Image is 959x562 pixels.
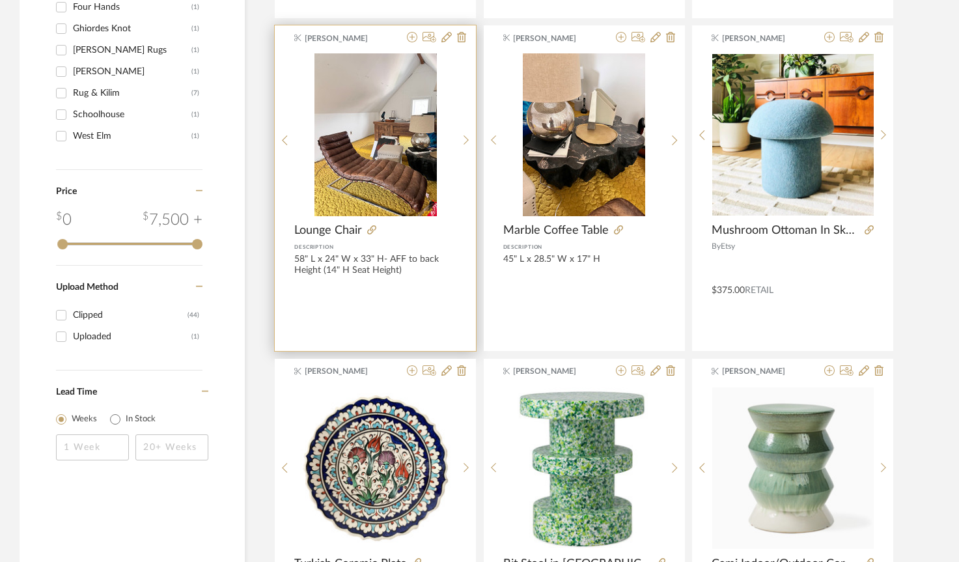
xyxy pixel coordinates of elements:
label: In Stock [126,413,156,426]
span: [PERSON_NAME] [722,365,804,377]
span: [PERSON_NAME] [305,365,387,377]
div: (1) [191,18,199,39]
div: (1) [191,326,199,347]
div: 0 [503,53,665,216]
img: Lounge Chair [314,53,437,216]
div: (1) [191,104,199,125]
div: Uploaded [73,326,191,347]
div: (1) [191,61,199,82]
img: Mushroom Ottoman In Sky Melange [712,54,874,216]
span: Marble Coffee Table [503,223,609,238]
span: Mushroom Ottoman In Sky Melange [712,223,859,238]
span: [PERSON_NAME] [513,365,595,377]
span: Etsy [721,242,735,250]
img: Marble Coffee Table [523,53,645,216]
div: Ghiordes Knot [73,18,191,39]
div: 7,500 + [143,208,202,232]
input: 1 Week [56,434,129,460]
div: [PERSON_NAME] [73,61,191,82]
div: (1) [191,40,199,61]
span: By [712,242,721,250]
div: (44) [188,305,199,326]
span: [PERSON_NAME] [305,33,387,44]
span: Retail [745,286,773,295]
span: Lead Time [56,387,97,397]
div: Description [294,241,456,254]
span: Lounge Chair [294,223,362,238]
div: (7) [191,83,199,104]
img: Turkish Ceramic Plate [295,387,456,549]
div: 58" L x 24" W x 33" H- AFF to back Height (14" H Seat Height) [294,254,456,285]
div: (1) [191,126,199,147]
div: Rug & Kilim [73,83,191,104]
div: [PERSON_NAME] Rugs [73,40,191,61]
img: Cami Indoor/Outdoor Ceramic Round Side Table [712,387,874,549]
img: Bit Stool in Green [503,387,665,549]
input: 20+ Weeks [135,434,208,460]
span: [PERSON_NAME] [513,33,595,44]
div: Description [503,241,665,254]
div: Schoolhouse [73,104,191,125]
span: $375.00 [712,286,745,295]
div: 45" L x 28.5" W x 17" H [503,254,665,285]
span: Upload Method [56,283,118,292]
span: [PERSON_NAME] [722,33,804,44]
label: Weeks [72,413,97,426]
div: 0 [56,208,72,232]
span: Price [56,187,77,196]
div: Clipped [73,305,188,326]
div: West Elm [73,126,191,147]
div: 0 [295,53,456,216]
